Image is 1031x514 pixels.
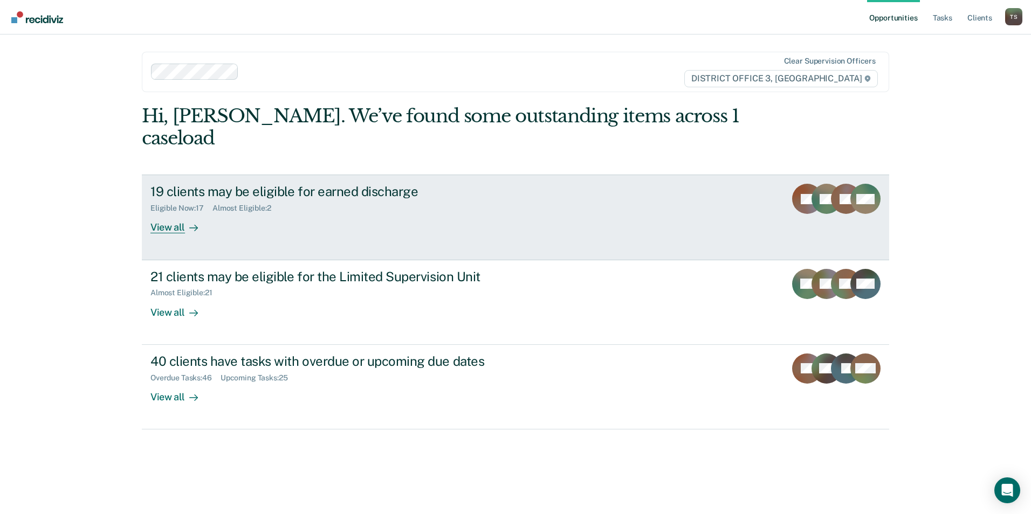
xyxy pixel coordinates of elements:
[142,345,889,429] a: 40 clients have tasks with overdue or upcoming due datesOverdue Tasks:46Upcoming Tasks:25View all
[150,184,529,199] div: 19 clients may be eligible for earned discharge
[150,297,211,318] div: View all
[994,477,1020,503] div: Open Intercom Messenger
[150,269,529,284] div: 21 clients may be eligible for the Limited Supervision Unit
[150,382,211,403] div: View all
[212,204,280,213] div: Almost Eligible : 2
[150,204,212,213] div: Eligible Now : 17
[150,213,211,234] div: View all
[221,373,297,383] div: Upcoming Tasks : 25
[142,260,889,345] a: 21 clients may be eligible for the Limited Supervision UnitAlmost Eligible:21View all
[11,11,63,23] img: Recidiviz
[150,373,221,383] div: Overdue Tasks : 46
[150,353,529,369] div: 40 clients have tasks with overdue or upcoming due dates
[1005,8,1022,25] button: Profile dropdown button
[784,57,876,66] div: Clear supervision officers
[1005,8,1022,25] div: T S
[142,175,889,260] a: 19 clients may be eligible for earned dischargeEligible Now:17Almost Eligible:2View all
[150,288,221,297] div: Almost Eligible : 21
[142,105,740,149] div: Hi, [PERSON_NAME]. We’ve found some outstanding items across 1 caseload
[684,70,878,87] span: DISTRICT OFFICE 3, [GEOGRAPHIC_DATA]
